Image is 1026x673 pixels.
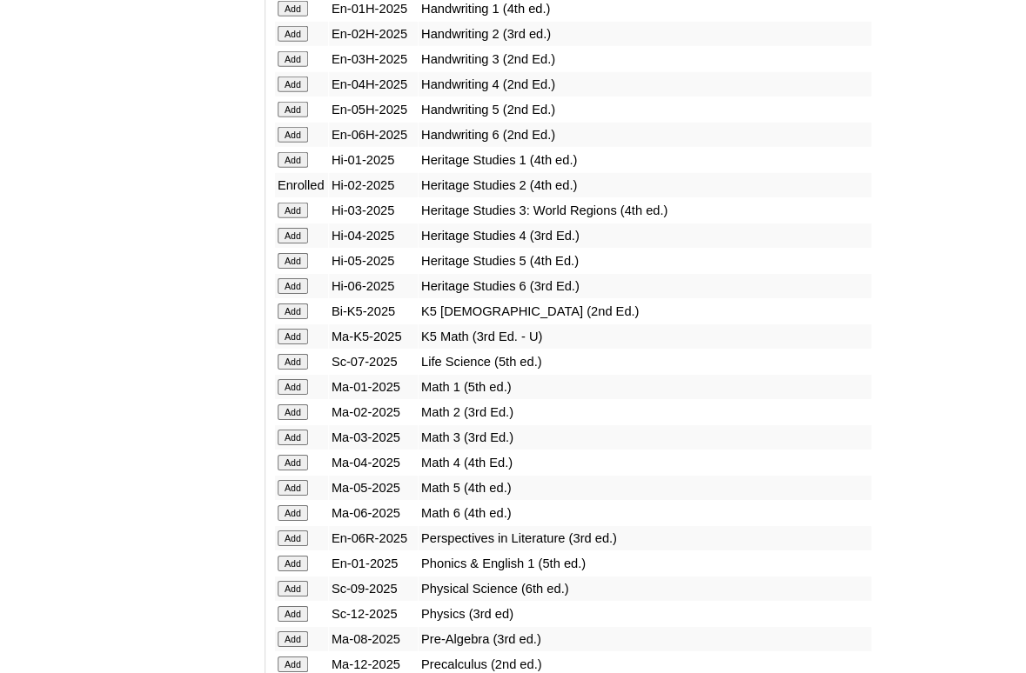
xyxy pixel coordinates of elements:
[329,476,418,500] td: Ma-05-2025
[419,425,871,450] td: Math 3 (3rd Ed.)
[419,526,871,550] td: Perspectives in Literature (3rd ed.)
[329,375,418,399] td: Ma-01-2025
[275,173,328,197] td: Enrolled
[278,404,308,420] input: Add
[419,97,871,122] td: Handwriting 5 (2nd Ed.)
[278,152,308,168] input: Add
[278,631,308,647] input: Add
[278,303,308,319] input: Add
[329,425,418,450] td: Ma-03-2025
[278,278,308,294] input: Add
[329,324,418,349] td: Ma-K5-2025
[419,22,871,46] td: Handwriting 2 (3rd ed.)
[278,354,308,370] input: Add
[329,627,418,651] td: Ma-08-2025
[329,97,418,122] td: En-05H-2025
[278,530,308,546] input: Add
[278,455,308,470] input: Add
[329,123,418,147] td: En-06H-2025
[419,551,871,576] td: Phonics & English 1 (5th ed.)
[419,602,871,626] td: Physics (3rd ed)
[329,602,418,626] td: Sc-12-2025
[329,526,418,550] td: En-06R-2025
[329,350,418,374] td: Sc-07-2025
[419,324,871,349] td: K5 Math (3rd Ed. - U)
[329,223,418,248] td: Hi-04-2025
[278,480,308,496] input: Add
[329,450,418,475] td: Ma-04-2025
[329,148,418,172] td: Hi-01-2025
[419,476,871,500] td: Math 5 (4th ed.)
[419,274,871,298] td: Heritage Studies 6 (3rd Ed.)
[278,581,308,596] input: Add
[278,77,308,92] input: Add
[278,1,308,17] input: Add
[419,123,871,147] td: Handwriting 6 (2nd Ed.)
[329,400,418,424] td: Ma-02-2025
[419,627,871,651] td: Pre-Algebra (3rd ed.)
[419,148,871,172] td: Heritage Studies 1 (4th ed.)
[329,576,418,601] td: Sc-09-2025
[278,329,308,344] input: Add
[278,26,308,42] input: Add
[329,198,418,223] td: Hi-03-2025
[329,501,418,525] td: Ma-06-2025
[419,249,871,273] td: Heritage Studies 5 (4th Ed.)
[329,173,418,197] td: Hi-02-2025
[278,127,308,143] input: Add
[419,299,871,323] td: K5 [DEMOGRAPHIC_DATA] (2nd Ed.)
[419,375,871,399] td: Math 1 (5th ed.)
[419,198,871,223] td: Heritage Studies 3: World Regions (4th ed.)
[329,72,418,97] td: En-04H-2025
[419,72,871,97] td: Handwriting 4 (2nd Ed.)
[278,556,308,571] input: Add
[329,47,418,71] td: En-03H-2025
[278,379,308,395] input: Add
[278,102,308,117] input: Add
[419,576,871,601] td: Physical Science (6th ed.)
[419,173,871,197] td: Heritage Studies 2 (4th ed.)
[419,400,871,424] td: Math 2 (3rd Ed.)
[329,249,418,273] td: Hi-05-2025
[329,22,418,46] td: En-02H-2025
[419,350,871,374] td: Life Science (5th ed.)
[419,450,871,475] td: Math 4 (4th Ed.)
[419,47,871,71] td: Handwriting 3 (2nd Ed.)
[278,430,308,445] input: Add
[278,228,308,243] input: Add
[278,656,308,672] input: Add
[278,253,308,269] input: Add
[278,505,308,521] input: Add
[329,299,418,323] td: Bi-K5-2025
[278,203,308,218] input: Add
[419,501,871,525] td: Math 6 (4th ed.)
[278,606,308,622] input: Add
[329,274,418,298] td: Hi-06-2025
[329,551,418,576] td: En-01-2025
[278,51,308,67] input: Add
[419,223,871,248] td: Heritage Studies 4 (3rd Ed.)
